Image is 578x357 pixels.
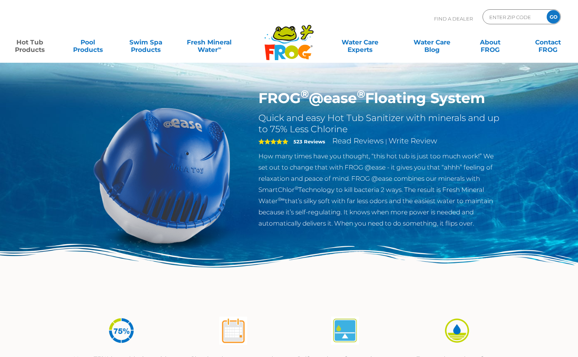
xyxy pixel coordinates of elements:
a: Hot TubProducts [7,35,53,50]
span: 5 [258,139,288,145]
sup: ®∞ [278,196,285,202]
a: Read Reviews [332,136,384,145]
img: icon-atease-easy-on [443,317,471,345]
img: Frog Products Logo [260,15,318,60]
img: icon-atease-75percent-less [107,317,135,345]
h2: Quick and easy Hot Tub Sanitizer with minerals and up to 75% Less Chlorine [258,112,502,135]
a: Water CareBlog [410,35,455,50]
a: Water CareExperts [324,35,397,50]
sup: ® [357,87,365,100]
p: How many times have you thought, “this hot tub is just too much work!” We set out to change that ... [258,150,502,229]
a: Swim SpaProducts [123,35,169,50]
img: atease-icon-self-regulates [331,317,359,345]
p: Find A Dealer [434,9,473,28]
a: Write Review [389,136,437,145]
sup: ® [301,87,309,100]
span: | [385,138,387,145]
a: AboutFROG [468,35,513,50]
sup: ∞ [218,45,221,51]
input: GO [547,10,560,24]
a: Fresh MineralWater∞ [181,35,238,50]
sup: ® [295,185,298,191]
img: atease-icon-shock-once [219,317,247,345]
strong: 523 Reviews [293,139,325,145]
h1: FROG @ease Floating System [258,90,502,107]
img: hot-tub-product-atease-system.png [76,90,247,261]
a: ContactFROG [525,35,571,50]
a: PoolProducts [65,35,110,50]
